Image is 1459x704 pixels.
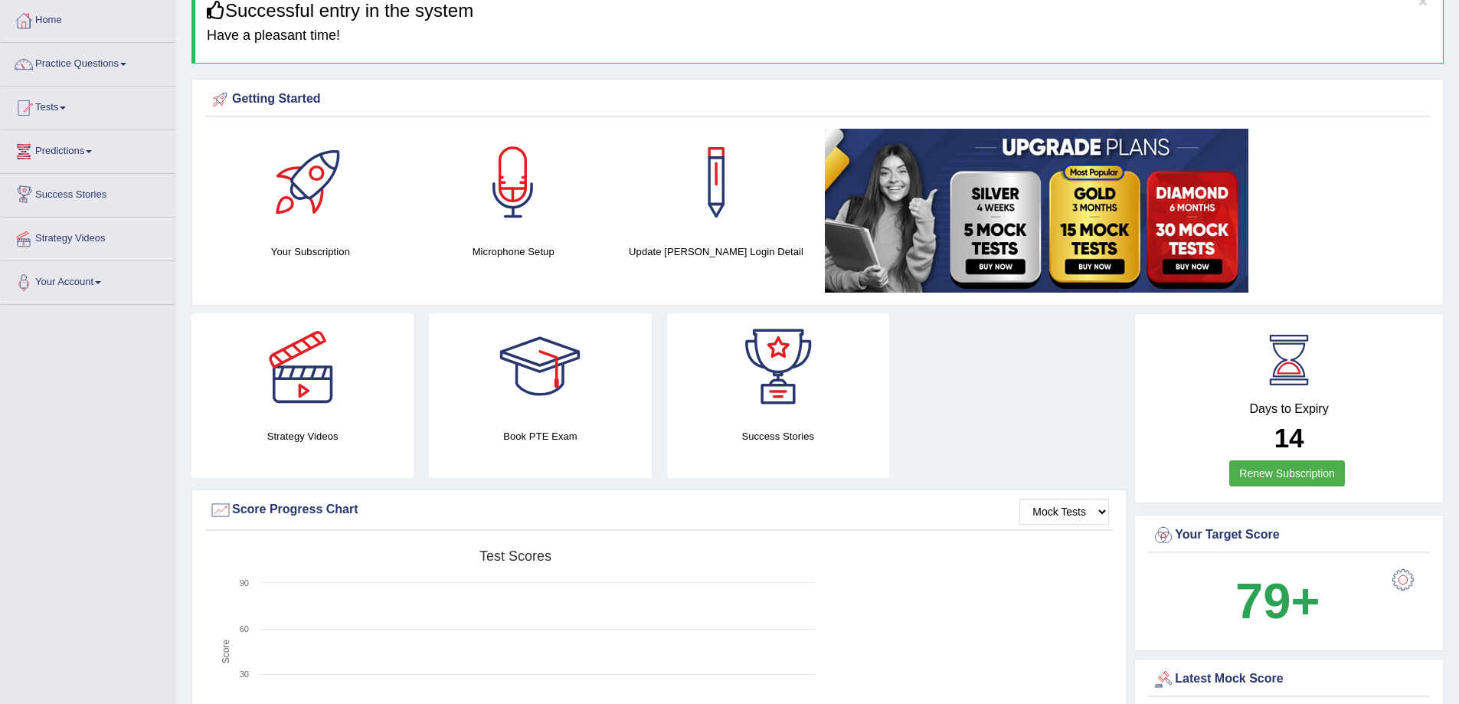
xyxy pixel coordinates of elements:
[207,1,1431,21] h3: Successful entry in the system
[1235,573,1320,629] b: 79+
[1,218,175,256] a: Strategy Videos
[1274,423,1304,453] b: 14
[217,244,404,260] h4: Your Subscription
[1,130,175,169] a: Predictions
[209,499,1109,522] div: Score Progress Chart
[207,28,1431,44] h4: Have a pleasant time!
[1152,668,1426,691] div: Latest Mock Score
[240,670,249,679] text: 30
[1,261,175,300] a: Your Account
[667,428,889,444] h4: Success Stories
[429,428,651,444] h4: Book PTE Exam
[240,624,249,634] text: 60
[191,428,414,444] h4: Strategy Videos
[221,640,231,664] tspan: Score
[1229,460,1345,486] a: Renew Subscription
[1,174,175,212] a: Success Stories
[209,88,1426,111] div: Getting Started
[479,548,551,564] tspan: Test scores
[825,129,1248,293] img: small5.jpg
[1,87,175,125] a: Tests
[240,578,249,588] text: 90
[623,244,810,260] h4: Update [PERSON_NAME] Login Detail
[1152,402,1426,416] h4: Days to Expiry
[1152,524,1426,547] div: Your Target Score
[1,43,175,81] a: Practice Questions
[420,244,607,260] h4: Microphone Setup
